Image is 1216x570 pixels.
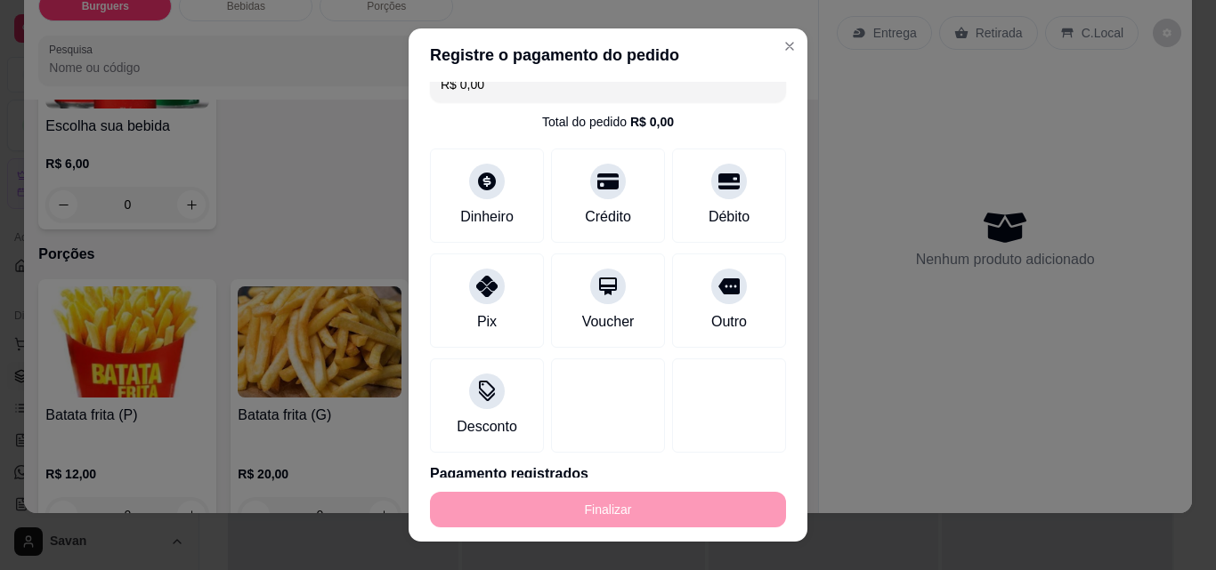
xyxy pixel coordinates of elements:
[709,206,750,228] div: Débito
[457,416,517,438] div: Desconto
[430,463,786,485] p: Pagamento registrados
[460,206,514,228] div: Dinheiro
[441,67,775,102] input: Ex.: hambúrguer de cordeiro
[585,206,631,228] div: Crédito
[775,32,804,60] button: Close
[542,113,674,131] div: Total do pedido
[477,311,497,333] div: Pix
[582,311,635,333] div: Voucher
[409,28,807,82] header: Registre o pagamento do pedido
[630,113,674,131] div: R$ 0,00
[711,311,747,333] div: Outro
